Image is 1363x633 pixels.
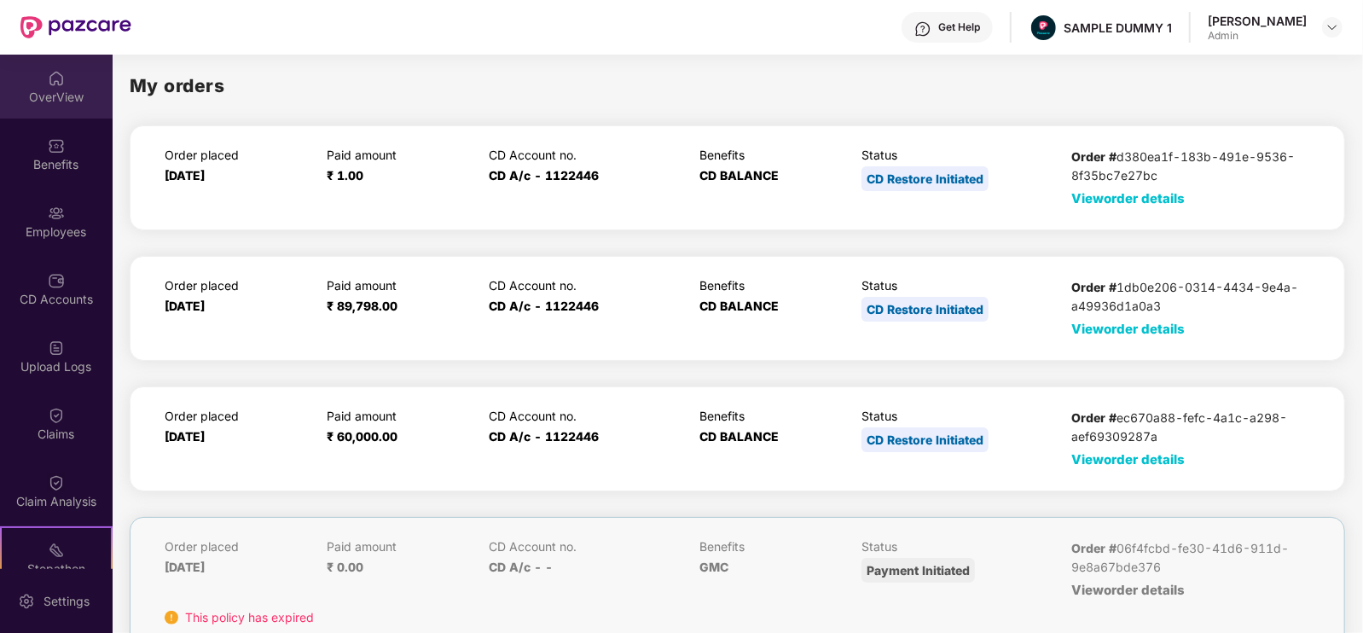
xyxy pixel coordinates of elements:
[165,168,205,183] span: [DATE]
[165,278,308,293] p: Order placed
[699,299,779,313] span: CD BALANCE
[165,429,205,444] span: [DATE]
[48,70,65,87] img: svg+xml;base64,PHN2ZyBpZD0iSG9tZSIgeG1sbnM9Imh0dHA6Ly93d3cudzMub3JnLzIwMDAvc3ZnIiB3aWR0aD0iMjAiIG...
[490,429,600,444] span: CD A/c - 1122446
[699,409,843,423] p: Benefits
[2,560,111,578] div: Stepathon
[48,137,65,154] img: svg+xml;base64,PHN2ZyBpZD0iQmVuZWZpdHMiIHhtbG5zPSJodHRwOi8vd3d3LnczLm9yZy8yMDAwL3N2ZyIgd2lkdGg9Ij...
[327,429,397,444] span: ₹ 60,000.00
[861,148,1053,162] p: Status
[1071,280,1116,294] b: Order #
[1325,20,1339,34] img: svg+xml;base64,PHN2ZyBpZD0iRHJvcGRvd24tMzJ4MzIiIHhtbG5zPSJodHRwOi8vd3d3LnczLm9yZy8yMDAwL3N2ZyIgd2...
[938,20,980,34] div: Get Help
[861,539,1053,554] p: Status
[861,297,989,322] div: CD Restore Initiated
[490,539,681,554] p: CD Account no.
[699,429,779,444] span: CD BALANCE
[699,168,779,183] span: CD BALANCE
[861,558,975,583] div: Payment Initiated
[165,539,308,554] p: Order placed
[699,539,843,554] p: Benefits
[20,16,131,38] img: New Pazcare Logo
[1208,13,1307,29] div: [PERSON_NAME]
[327,560,363,574] span: ₹ 0.00
[1071,451,1185,467] span: View order details
[1208,29,1307,43] div: Admin
[1071,409,1310,446] p: ec670a88-fefc-4a1c-a298-aef69309287a
[165,611,178,624] img: svg+xml;base64,PHN2ZyB4bWxucz0iaHR0cDovL3d3dy53My5vcmcvMjAwMC9zdmciIHdpZHRoPSIxNiIgaGVpZ2h0PSIxNi...
[490,409,681,423] p: CD Account no.
[490,278,681,293] p: CD Account no.
[165,560,205,574] span: [DATE]
[327,409,470,423] p: Paid amount
[327,148,470,162] p: Paid amount
[914,20,931,38] img: svg+xml;base64,PHN2ZyBpZD0iSGVscC0zMngzMiIgeG1sbnM9Imh0dHA6Ly93d3cudzMub3JnLzIwMDAvc3ZnIiB3aWR0aD...
[699,148,843,162] p: Benefits
[1071,190,1185,206] span: View order details
[861,278,1053,293] p: Status
[1071,410,1116,425] b: Order #
[490,299,600,313] span: CD A/c - 1122446
[327,299,397,313] span: ₹ 89,798.00
[48,272,65,289] img: svg+xml;base64,PHN2ZyBpZD0iQ0RfQWNjb3VudHMiIGRhdGEtbmFtZT0iQ0QgQWNjb3VudHMiIHhtbG5zPSJodHRwOi8vd3...
[327,539,470,554] p: Paid amount
[130,72,225,100] h2: My orders
[327,278,470,293] p: Paid amount
[1064,20,1172,36] div: SAMPLE DUMMY 1
[1071,541,1116,555] b: Order #
[48,407,65,424] img: svg+xml;base64,PHN2ZyBpZD0iQ2xhaW0iIHhtbG5zPSJodHRwOi8vd3d3LnczLm9yZy8yMDAwL3N2ZyIgd2lkdGg9IjIwIi...
[699,560,728,574] span: GMC
[165,608,1310,627] div: This policy has expired
[861,166,989,191] div: CD Restore Initiated
[1071,149,1116,164] b: Order #
[48,474,65,491] img: svg+xml;base64,PHN2ZyBpZD0iQ2xhaW0iIHhtbG5zPSJodHRwOi8vd3d3LnczLm9yZy8yMDAwL3N2ZyIgd2lkdGg9IjIwIi...
[490,560,554,574] span: CD A/c - -
[48,542,65,559] img: svg+xml;base64,PHN2ZyB4bWxucz0iaHR0cDovL3d3dy53My5vcmcvMjAwMC9zdmciIHdpZHRoPSIyMSIgaGVpZ2h0PSIyMC...
[327,168,363,183] span: ₹ 1.00
[38,593,95,610] div: Settings
[861,409,1053,423] p: Status
[1071,582,1185,598] span: View order details
[1071,278,1310,316] p: 1db0e206-0314-4434-9e4a-a49936d1a0a3
[861,427,989,452] div: CD Restore Initiated
[165,148,308,162] p: Order placed
[1071,321,1185,337] span: View order details
[699,278,843,293] p: Benefits
[165,299,205,313] span: [DATE]
[18,593,35,610] img: svg+xml;base64,PHN2ZyBpZD0iU2V0dGluZy0yMHgyMCIgeG1sbnM9Imh0dHA6Ly93d3cudzMub3JnLzIwMDAvc3ZnIiB3aW...
[1031,15,1056,40] img: Pazcare_Alternative_logo-01-01.png
[490,148,681,162] p: CD Account no.
[48,205,65,222] img: svg+xml;base64,PHN2ZyBpZD0iRW1wbG95ZWVzIiB4bWxucz0iaHR0cDovL3d3dy53My5vcmcvMjAwMC9zdmciIHdpZHRoPS...
[490,168,600,183] span: CD A/c - 1122446
[1071,148,1310,185] p: d380ea1f-183b-491e-9536-8f35bc7e27bc
[1071,539,1310,577] p: 06f4fcbd-fe30-41d6-911d-9e8a67bde376
[165,409,308,423] p: Order placed
[48,340,65,357] img: svg+xml;base64,PHN2ZyBpZD0iVXBsb2FkX0xvZ3MiIGRhdGEtbmFtZT0iVXBsb2FkIExvZ3MiIHhtbG5zPSJodHRwOi8vd3...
